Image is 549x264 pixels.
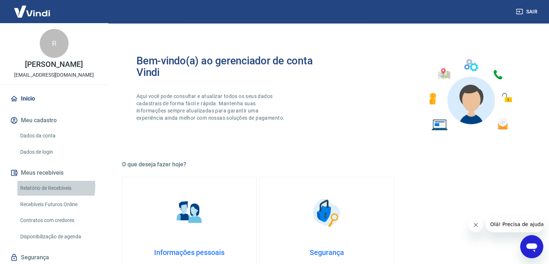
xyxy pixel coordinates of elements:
h4: Segurança [271,248,382,257]
a: Recebíveis Futuros Online [17,197,99,212]
button: Meu cadastro [9,112,99,128]
p: [PERSON_NAME] [25,61,83,68]
button: Meus recebíveis [9,165,99,181]
img: Vindi [9,0,56,22]
button: Sair [514,5,540,18]
a: Dados de login [17,145,99,159]
h4: Informações pessoais [134,248,245,257]
a: Contratos com credores [17,213,99,228]
p: Aqui você pode consultar e atualizar todos os seus dados cadastrais de forma fácil e rápida. Mant... [136,93,286,122]
h5: O que deseja fazer hoje? [122,161,532,168]
iframe: Mensagem da empresa [486,216,543,232]
div: R [40,29,69,58]
iframe: Fechar mensagem [469,218,483,232]
span: Olá! Precisa de ajuda? [4,5,61,11]
img: Informações pessoais [171,195,208,231]
a: Início [9,91,99,107]
img: Imagem de um avatar masculino com diversos icones exemplificando as funcionalidades do gerenciado... [423,55,517,135]
a: Relatório de Recebíveis [17,181,99,196]
a: Disponibilização de agenda [17,229,99,244]
iframe: Botão para abrir a janela de mensagens [520,235,543,258]
a: Dados da conta [17,128,99,143]
p: [EMAIL_ADDRESS][DOMAIN_NAME] [14,71,94,79]
img: Segurança [309,195,345,231]
h2: Bem-vindo(a) ao gerenciador de conta Vindi [136,55,327,78]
